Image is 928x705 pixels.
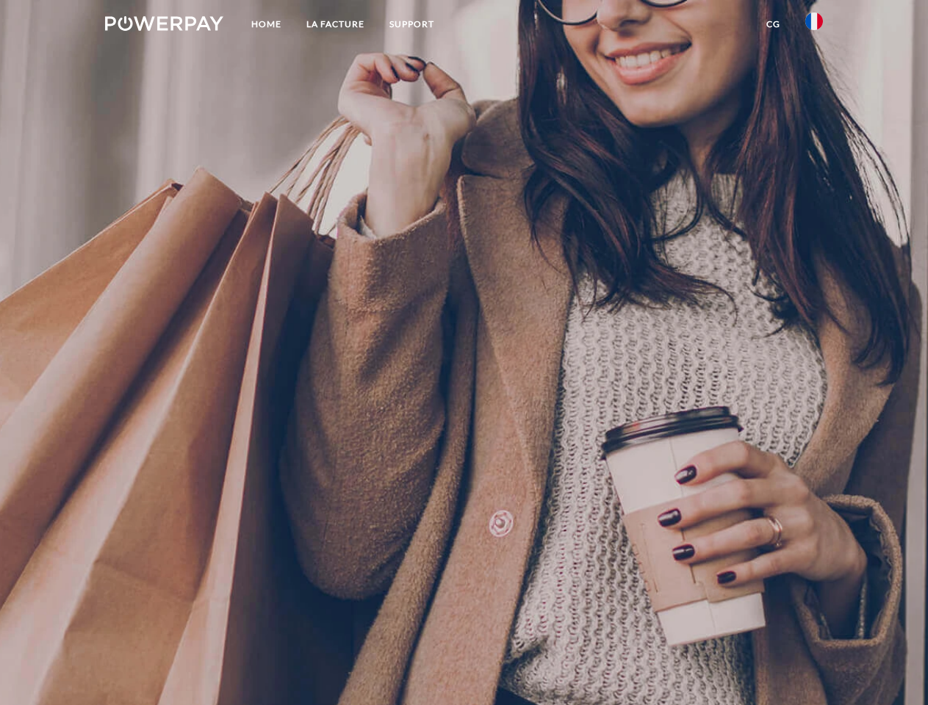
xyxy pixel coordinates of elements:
[105,16,223,31] img: logo-powerpay-white.svg
[294,11,377,37] a: LA FACTURE
[377,11,447,37] a: Support
[754,11,793,37] a: CG
[805,12,823,30] img: fr
[239,11,294,37] a: Home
